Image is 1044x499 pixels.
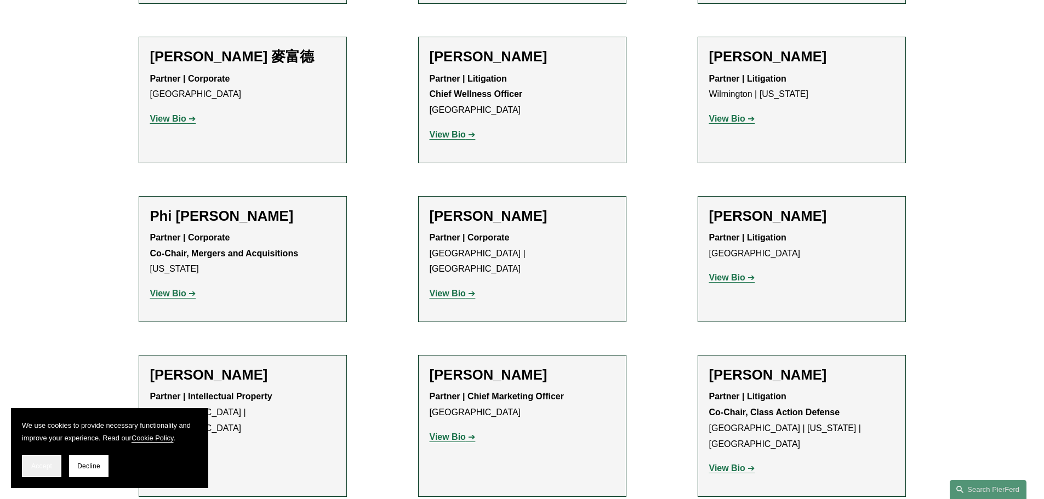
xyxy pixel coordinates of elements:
[22,419,197,444] p: We use cookies to provide necessary functionality and improve your experience. Read our .
[77,462,100,470] span: Decline
[11,408,208,488] section: Cookie banner
[709,273,755,282] a: View Bio
[430,74,523,99] strong: Partner | Litigation Chief Wellness Officer
[430,230,615,277] p: [GEOGRAPHIC_DATA] | [GEOGRAPHIC_DATA]
[22,455,61,477] button: Accept
[69,455,109,477] button: Decline
[430,71,615,118] p: [GEOGRAPHIC_DATA]
[430,130,466,139] strong: View Bio
[430,389,615,421] p: [GEOGRAPHIC_DATA]
[430,366,615,383] h2: [PERSON_NAME]
[430,432,466,441] strong: View Bio
[150,208,335,225] h2: Phi [PERSON_NAME]
[430,130,476,139] a: View Bio
[150,289,186,298] strong: View Bio
[132,434,174,442] a: Cookie Policy
[150,71,335,103] p: [GEOGRAPHIC_DATA]
[709,463,745,473] strong: View Bio
[709,208,894,225] h2: [PERSON_NAME]
[709,392,840,417] strong: Partner | Litigation Co-Chair, Class Action Defense
[430,48,615,65] h2: [PERSON_NAME]
[31,462,52,470] span: Accept
[709,71,894,103] p: Wilmington | [US_STATE]
[430,432,476,441] a: View Bio
[150,114,186,123] strong: View Bio
[709,366,894,383] h2: [PERSON_NAME]
[430,233,510,242] strong: Partner | Corporate
[150,230,335,277] p: [US_STATE]
[150,249,299,258] strong: Co-Chair, Mergers and Acquisitions
[709,230,894,262] p: [GEOGRAPHIC_DATA]
[150,74,230,83] strong: Partner | Corporate
[430,392,564,401] strong: Partner | Chief Marketing Officer
[950,480,1026,499] a: Search this site
[150,48,335,65] h2: [PERSON_NAME] 麥富德
[709,114,755,123] a: View Bio
[709,273,745,282] strong: View Bio
[430,289,466,298] strong: View Bio
[709,114,745,123] strong: View Bio
[430,289,476,298] a: View Bio
[709,463,755,473] a: View Bio
[150,366,335,383] h2: [PERSON_NAME]
[709,74,786,83] strong: Partner | Litigation
[150,114,196,123] a: View Bio
[150,233,230,242] strong: Partner | Corporate
[709,233,786,242] strong: Partner | Litigation
[150,389,335,436] p: [GEOGRAPHIC_DATA] | [GEOGRAPHIC_DATA]
[709,48,894,65] h2: [PERSON_NAME]
[150,392,272,401] strong: Partner | Intellectual Property
[709,389,894,452] p: [GEOGRAPHIC_DATA] | [US_STATE] | [GEOGRAPHIC_DATA]
[150,289,196,298] a: View Bio
[430,208,615,225] h2: [PERSON_NAME]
